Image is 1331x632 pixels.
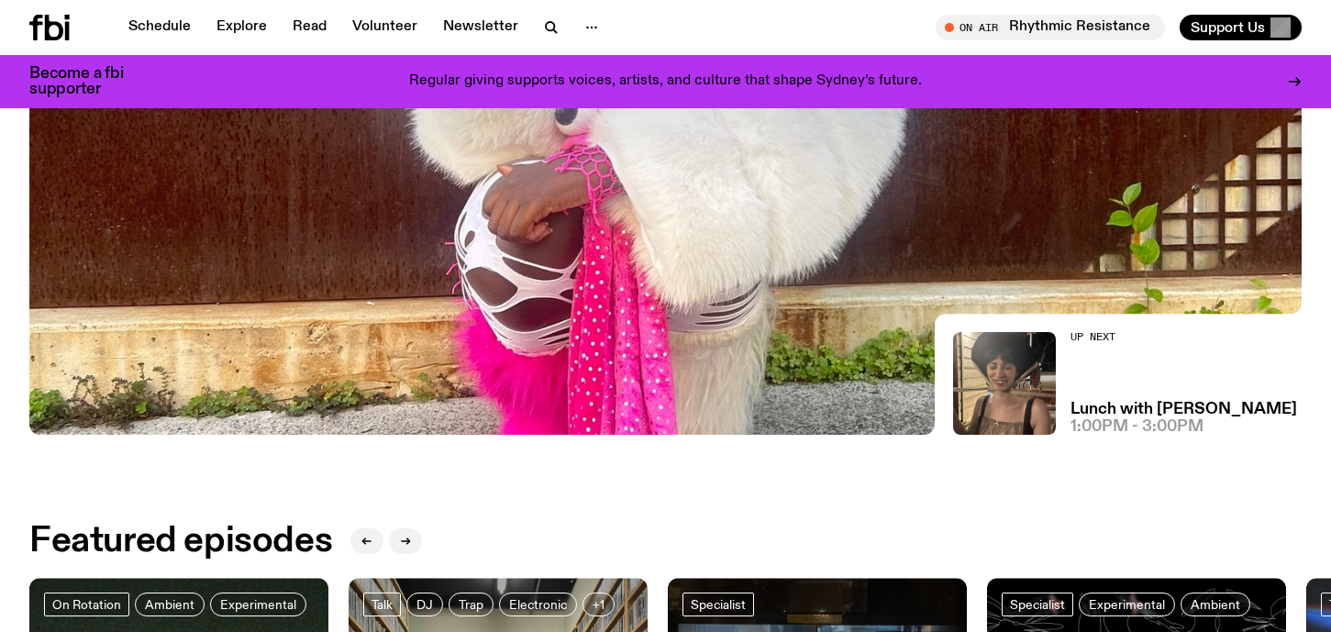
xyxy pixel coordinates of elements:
span: Ambient [145,598,194,612]
a: Specialist [682,593,754,616]
a: Electronic [499,593,577,616]
h2: Up Next [1070,332,1297,342]
span: Experimental [220,598,296,612]
a: Lunch with [PERSON_NAME] [1070,402,1297,417]
a: Experimental [210,593,306,616]
span: Electronic [509,598,567,612]
a: Ambient [135,593,205,616]
a: Experimental [1079,593,1175,616]
span: Support Us [1191,19,1265,36]
a: Schedule [117,15,202,40]
span: DJ [416,598,433,612]
a: Read [282,15,338,40]
span: Talk [372,598,393,612]
h2: Featured episodes [29,525,332,558]
span: Ambient [1191,598,1240,612]
a: DJ [406,593,443,616]
button: +1 [582,593,615,616]
button: On AirRhythmic Resistance [936,15,1165,40]
a: Talk [363,593,401,616]
span: Experimental [1089,598,1165,612]
span: On Rotation [52,598,121,612]
a: Ambient [1181,593,1250,616]
a: Explore [205,15,278,40]
a: Volunteer [341,15,428,40]
p: Regular giving supports voices, artists, and culture that shape Sydney’s future. [409,73,922,90]
span: Trap [459,598,483,612]
span: 1:00pm - 3:00pm [1070,419,1203,435]
span: Specialist [691,598,746,612]
a: Trap [449,593,494,616]
a: On Rotation [44,593,129,616]
span: Specialist [1010,598,1065,612]
a: Specialist [1002,593,1073,616]
span: +1 [593,598,604,612]
button: Support Us [1180,15,1302,40]
h3: Become a fbi supporter [29,66,147,97]
a: Newsletter [432,15,529,40]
